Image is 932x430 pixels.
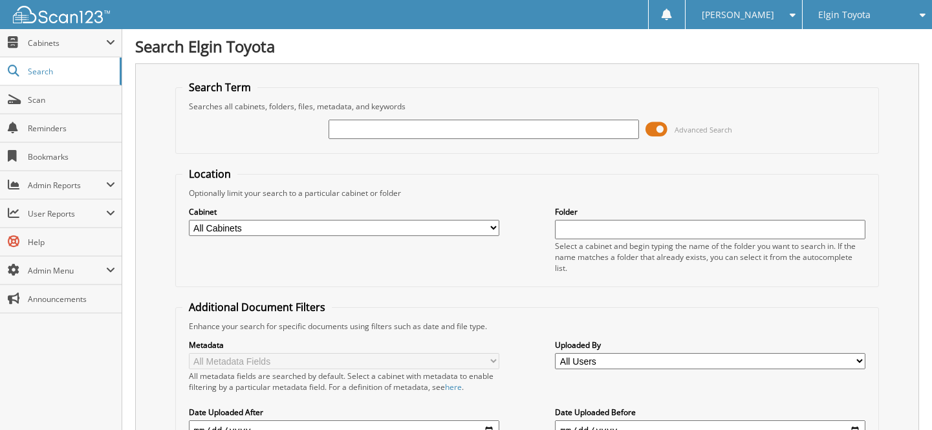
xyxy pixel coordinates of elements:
span: Reminders [28,123,115,134]
span: Admin Menu [28,265,106,276]
span: Cabinets [28,38,106,48]
a: here [445,382,462,392]
legend: Search Term [182,80,257,94]
span: Search [28,66,113,77]
label: Metadata [189,339,499,350]
label: Date Uploaded Before [555,407,865,418]
label: Folder [555,206,865,217]
span: Bookmarks [28,151,115,162]
span: Scan [28,94,115,105]
label: Cabinet [189,206,499,217]
img: scan123-logo-white.svg [13,6,110,23]
span: Announcements [28,294,115,305]
label: Date Uploaded After [189,407,499,418]
div: Optionally limit your search to a particular cabinet or folder [182,188,872,199]
span: Admin Reports [28,180,106,191]
div: Searches all cabinets, folders, files, metadata, and keywords [182,101,872,112]
span: Elgin Toyota [818,11,871,19]
div: All metadata fields are searched by default. Select a cabinet with metadata to enable filtering b... [189,371,499,392]
legend: Additional Document Filters [182,300,332,314]
span: [PERSON_NAME] [702,11,774,19]
h1: Search Elgin Toyota [135,36,919,57]
label: Uploaded By [555,339,865,350]
span: Help [28,237,115,248]
iframe: Chat Widget [867,368,932,430]
span: Advanced Search [675,125,732,134]
span: User Reports [28,208,106,219]
legend: Location [182,167,237,181]
div: Enhance your search for specific documents using filters such as date and file type. [182,321,872,332]
div: Select a cabinet and begin typing the name of the folder you want to search in. If the name match... [555,241,865,274]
